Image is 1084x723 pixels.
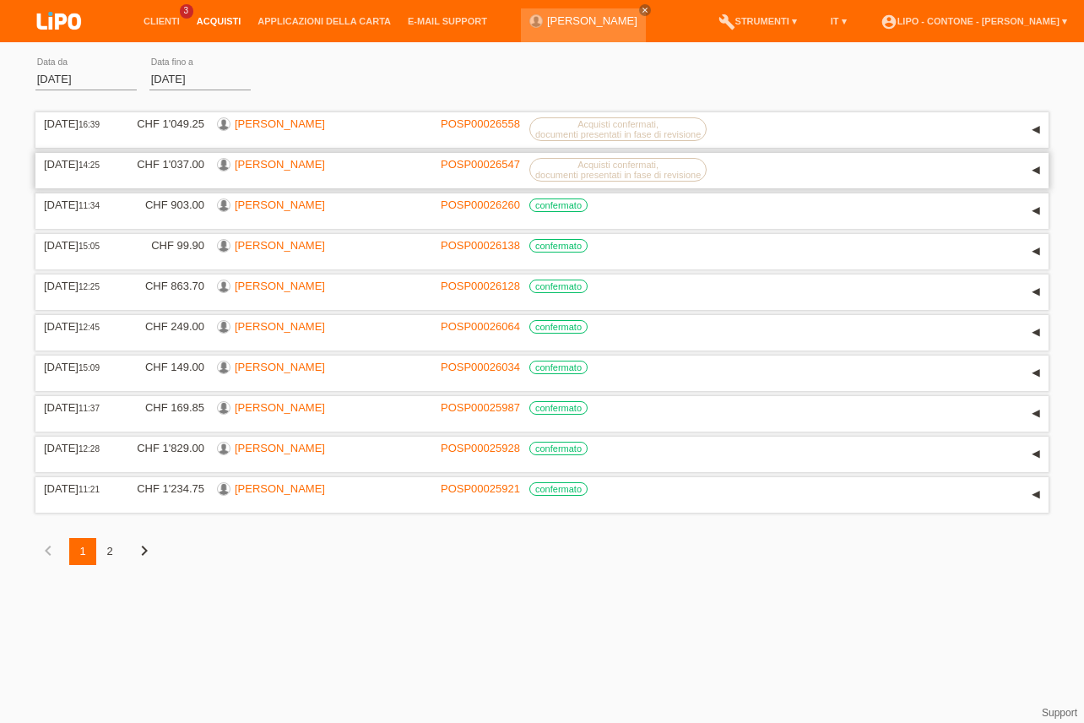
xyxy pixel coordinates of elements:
div: [DATE] [44,280,111,292]
a: POSP00026260 [441,198,520,211]
div: [DATE] [44,361,111,373]
a: POSP00026138 [441,239,520,252]
div: [DATE] [44,482,111,495]
div: aprire/chiudere [1023,239,1049,264]
div: CHF 1'049.25 [124,117,204,130]
div: CHF 863.70 [124,280,204,292]
div: aprire/chiudere [1023,320,1049,345]
label: Acquisti confermati, documenti presentati in fase di revisione [529,117,707,141]
div: CHF 1'829.00 [124,442,204,454]
div: 2 [96,538,123,565]
a: [PERSON_NAME] [235,117,325,130]
span: 11:21 [79,485,100,494]
i: chevron_right [134,541,154,561]
a: POSP00026064 [441,320,520,333]
span: 12:25 [79,282,100,291]
i: account_circle [881,14,897,30]
div: aprire/chiudere [1023,158,1049,183]
a: Acquisti [188,16,250,26]
label: confermato [529,198,588,212]
div: CHF 1'234.75 [124,482,204,495]
div: [DATE] [44,401,111,414]
a: [PERSON_NAME] [235,482,325,495]
i: build [718,14,735,30]
span: 12:28 [79,444,100,454]
a: POSP00026034 [441,361,520,373]
span: 16:39 [79,120,100,129]
div: aprire/chiudere [1023,117,1049,143]
a: [PERSON_NAME] [235,442,325,454]
a: E-mail Support [399,16,496,26]
label: confermato [529,482,588,496]
div: [DATE] [44,198,111,211]
a: LIPO pay [17,35,101,47]
a: POSP00025921 [441,482,520,495]
label: confermato [529,361,588,374]
a: [PERSON_NAME] [235,280,325,292]
a: [PERSON_NAME] [235,239,325,252]
a: buildStrumenti ▾ [710,16,805,26]
a: Support [1042,707,1077,719]
div: [DATE] [44,442,111,454]
a: [PERSON_NAME] [235,198,325,211]
span: 11:34 [79,201,100,210]
a: POSP00026128 [441,280,520,292]
span: 14:25 [79,160,100,170]
i: close [641,6,649,14]
i: chevron_left [38,541,58,561]
span: 15:05 [79,242,100,251]
div: 1 [69,538,96,565]
span: 15:09 [79,363,100,372]
div: aprire/chiudere [1023,361,1049,386]
span: 11:37 [79,404,100,413]
div: aprire/chiudere [1023,198,1049,224]
div: [DATE] [44,158,111,171]
label: confermato [529,442,588,455]
div: aprire/chiudere [1023,442,1049,467]
div: aprire/chiudere [1023,401,1049,427]
div: CHF 903.00 [124,198,204,211]
a: [PERSON_NAME] [235,320,325,333]
a: close [639,4,651,16]
a: [PERSON_NAME] [235,158,325,171]
a: [PERSON_NAME] [235,401,325,414]
label: confermato [529,320,588,334]
div: CHF 169.85 [124,401,204,414]
div: aprire/chiudere [1023,482,1049,508]
a: Applicazioni della carta [249,16,399,26]
div: CHF 149.00 [124,361,204,373]
label: confermato [529,401,588,415]
span: 3 [180,4,193,19]
a: POSP00025987 [441,401,520,414]
span: 12:45 [79,323,100,332]
label: Acquisti confermati, documenti presentati in fase di revisione [529,158,707,182]
a: IT ▾ [822,16,855,26]
a: account_circleLIPO - Contone - [PERSON_NAME] ▾ [872,16,1076,26]
div: [DATE] [44,239,111,252]
div: aprire/chiudere [1023,280,1049,305]
label: confermato [529,239,588,253]
a: Clienti [135,16,188,26]
a: [PERSON_NAME] [235,361,325,373]
a: POSP00026547 [441,158,520,171]
div: CHF 249.00 [124,320,204,333]
a: POSP00025928 [441,442,520,454]
a: [PERSON_NAME] [547,14,637,27]
div: CHF 1'037.00 [124,158,204,171]
a: POSP00026558 [441,117,520,130]
div: CHF 99.90 [124,239,204,252]
div: [DATE] [44,117,111,130]
div: [DATE] [44,320,111,333]
label: confermato [529,280,588,293]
